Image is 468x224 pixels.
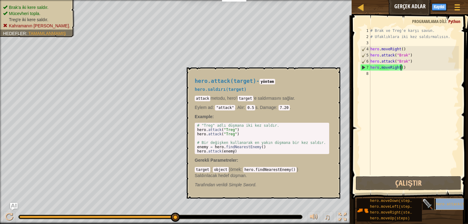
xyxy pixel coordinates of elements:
[259,79,275,84] code: yöntem
[238,96,253,101] code: target
[195,114,213,119] span: Example
[213,167,228,172] code: object
[195,87,247,92] span: hero.saldırı(target)
[279,105,290,110] code: 7.20
[246,105,255,110] code: 0.5
[195,105,207,110] span: Eylem
[237,158,238,163] span: :
[195,172,329,179] p: Saldırılacak hedef düşman.
[195,78,329,84] h4: -
[195,78,256,84] span: hero.attack(target)
[195,167,210,172] code: target
[244,105,246,110] span: :
[195,105,236,110] span: .
[195,95,329,101] p: metodu, hero'i 'e saldırmasını sağlar.
[195,96,210,101] code: attack
[195,182,229,187] span: Tarafından verildi
[236,105,259,110] span: s.
[259,105,291,110] span: .
[195,114,214,119] strong: :
[195,166,329,179] div: ( )
[195,158,237,163] span: Gerekli Parametreler
[237,105,244,110] span: Alır
[213,105,215,110] span: :
[276,105,279,110] span: :
[260,105,276,110] span: Damage
[241,167,243,172] span: :
[243,167,297,172] code: hero.findNearestEnemy()
[195,182,256,187] em: Simple Sword.
[210,167,213,172] span: :
[215,105,235,110] code: "attack"
[230,167,241,172] span: örnek
[207,105,213,110] span: ad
